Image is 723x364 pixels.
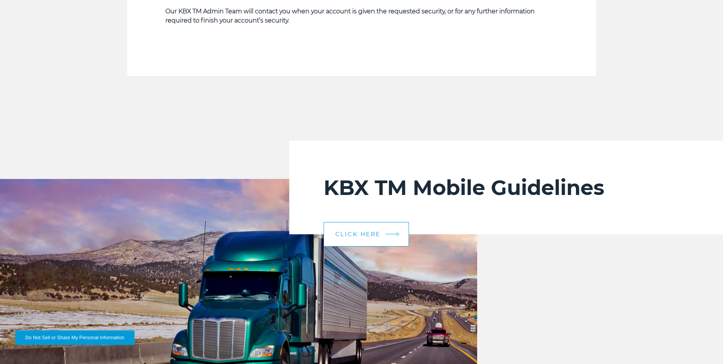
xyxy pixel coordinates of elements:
button: Do Not Sell or Share My Personal Information [15,330,135,345]
h2: KBX TM Mobile Guidelines [324,175,689,200]
span: CLICK HERE [335,231,381,237]
a: CLICK HERE arrow arrow [324,222,409,246]
img: arrow [396,232,399,236]
strong: Our KBX TM Admin Team will contact you when your account is given the requested security, or for ... [165,8,535,24]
